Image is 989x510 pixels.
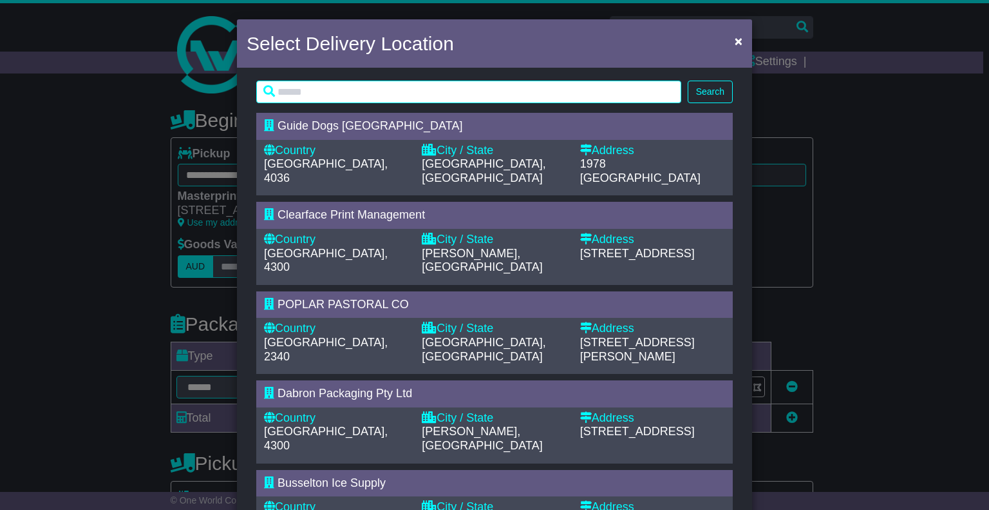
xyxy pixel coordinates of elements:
div: Address [580,144,725,158]
span: [PERSON_NAME], [GEOGRAPHIC_DATA] [422,247,542,274]
span: [GEOGRAPHIC_DATA], [GEOGRAPHIC_DATA] [422,157,545,184]
div: City / State [422,233,567,247]
span: 1978 [GEOGRAPHIC_DATA] [580,157,701,184]
span: [GEOGRAPHIC_DATA], [GEOGRAPHIC_DATA] [422,336,545,363]
span: × [735,34,742,48]
span: Guide Dogs [GEOGRAPHIC_DATA] [278,119,462,132]
span: Busselton Ice Supply [278,476,386,489]
div: Country [264,233,409,247]
span: [STREET_ADDRESS] [580,425,695,438]
div: Country [264,322,409,336]
button: Close [728,28,749,54]
span: POPLAR PASTORAL CO [278,298,409,311]
div: City / State [422,322,567,336]
span: [STREET_ADDRESS][PERSON_NAME] [580,336,695,363]
button: Search [688,81,733,103]
div: Address [580,411,725,426]
div: City / State [422,411,567,426]
span: Clearface Print Management [278,208,425,221]
h4: Select Delivery Location [247,29,454,58]
span: [GEOGRAPHIC_DATA], 4300 [264,247,388,274]
span: [GEOGRAPHIC_DATA], 2340 [264,336,388,363]
span: [STREET_ADDRESS] [580,247,695,260]
span: [PERSON_NAME], [GEOGRAPHIC_DATA] [422,425,542,452]
div: Address [580,233,725,247]
div: Country [264,144,409,158]
div: Address [580,322,725,336]
span: Dabron Packaging Pty Ltd [278,387,412,400]
span: [GEOGRAPHIC_DATA], 4036 [264,157,388,184]
div: City / State [422,144,567,158]
div: Country [264,411,409,426]
span: [GEOGRAPHIC_DATA], 4300 [264,425,388,452]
